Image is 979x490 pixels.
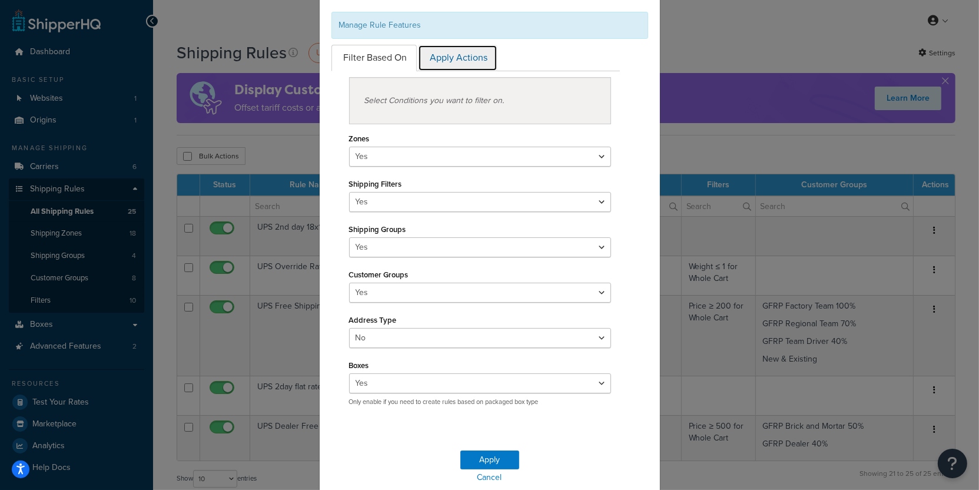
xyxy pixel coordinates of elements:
[418,45,497,71] a: Apply Actions
[349,134,370,143] label: Zones
[331,12,648,39] div: Manage Rule Features
[349,316,397,325] label: Address Type
[349,270,409,279] label: Customer Groups
[349,77,612,124] div: Select Conditions you want to filter on.
[320,469,660,486] a: Cancel
[460,451,519,469] button: Apply
[331,45,417,71] a: Filter Based On
[349,361,369,370] label: Boxes
[349,225,406,234] label: Shipping Groups
[349,180,402,188] label: Shipping Filters
[349,398,612,406] p: Only enable if you need to create rules based on packaged box type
